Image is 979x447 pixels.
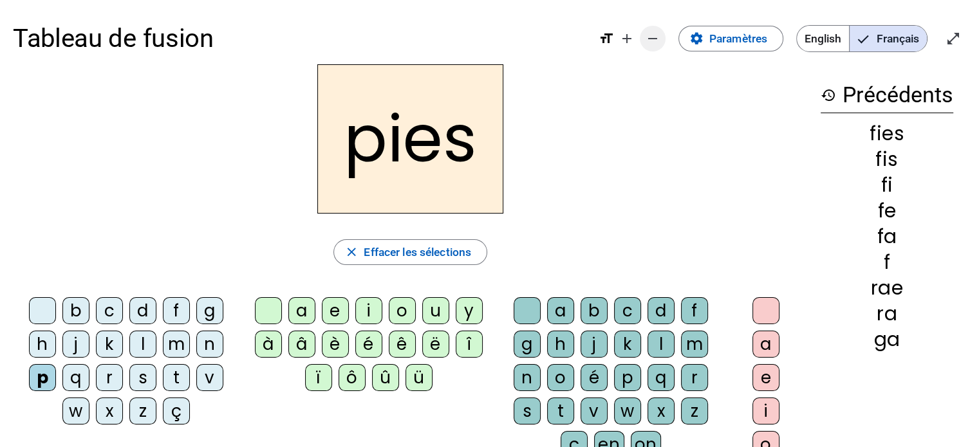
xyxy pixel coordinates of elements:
div: a [288,297,315,324]
div: z [681,397,708,424]
div: ë [422,331,449,358]
h1: Tableau de fusion [13,13,586,64]
div: n [196,331,223,358]
div: n [514,364,541,391]
div: o [389,297,416,324]
div: ga [821,330,953,349]
div: w [614,397,641,424]
div: é [355,331,382,358]
mat-icon: close [344,245,359,260]
div: d [648,297,675,324]
mat-icon: format_size [599,31,614,46]
div: a [752,331,779,358]
div: c [96,297,123,324]
div: ï [305,364,332,391]
mat-icon: open_in_full [946,31,961,46]
span: Paramètres [709,29,767,48]
div: f [163,297,190,324]
div: w [62,397,89,424]
div: ç [163,397,190,424]
div: m [163,331,190,358]
div: è [322,331,349,358]
div: c [614,297,641,324]
div: h [547,331,574,358]
div: r [681,364,708,391]
div: f [821,253,953,272]
mat-icon: remove [645,31,660,46]
mat-button-toggle-group: Language selection [796,25,928,52]
h3: Précédents [821,77,953,113]
button: Diminuer la taille de la police [640,26,666,51]
div: m [681,331,708,358]
div: e [322,297,349,324]
div: i [752,397,779,424]
div: j [62,331,89,358]
div: fa [821,227,953,246]
button: Effacer les sélections [333,239,487,265]
div: a [547,297,574,324]
div: â [288,331,315,358]
button: Augmenter la taille de la police [614,26,640,51]
div: é [581,364,608,391]
div: fies [821,124,953,143]
div: û [372,364,399,391]
div: k [614,331,641,358]
div: r [96,364,123,391]
h2: pies [317,64,503,214]
div: p [29,364,56,391]
div: z [129,397,156,424]
div: q [62,364,89,391]
div: g [514,331,541,358]
mat-icon: history [821,87,836,103]
div: x [96,397,123,424]
div: g [196,297,223,324]
div: fis [821,150,953,169]
div: l [129,331,156,358]
div: b [581,297,608,324]
div: o [547,364,574,391]
div: l [648,331,675,358]
span: Français [850,26,927,51]
div: d [129,297,156,324]
div: s [514,397,541,424]
div: e [752,364,779,391]
div: b [62,297,89,324]
div: p [614,364,641,391]
div: f [681,297,708,324]
div: q [648,364,675,391]
div: fe [821,201,953,221]
div: t [547,397,574,424]
div: s [129,364,156,391]
span: English [797,26,849,51]
div: h [29,331,56,358]
div: ra [821,304,953,324]
button: Entrer en plein écran [940,26,966,51]
div: ü [406,364,433,391]
div: j [581,331,608,358]
div: v [196,364,223,391]
div: ô [339,364,366,391]
div: y [456,297,483,324]
mat-icon: settings [689,32,704,46]
div: î [456,331,483,358]
mat-icon: add [619,31,635,46]
div: i [355,297,382,324]
div: fi [821,176,953,195]
div: u [422,297,449,324]
div: rae [821,278,953,298]
div: à [255,331,282,358]
div: ê [389,331,416,358]
div: x [648,397,675,424]
button: Paramètres [678,26,783,51]
div: t [163,364,190,391]
div: v [581,397,608,424]
span: Effacer les sélections [364,242,471,262]
div: k [96,331,123,358]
